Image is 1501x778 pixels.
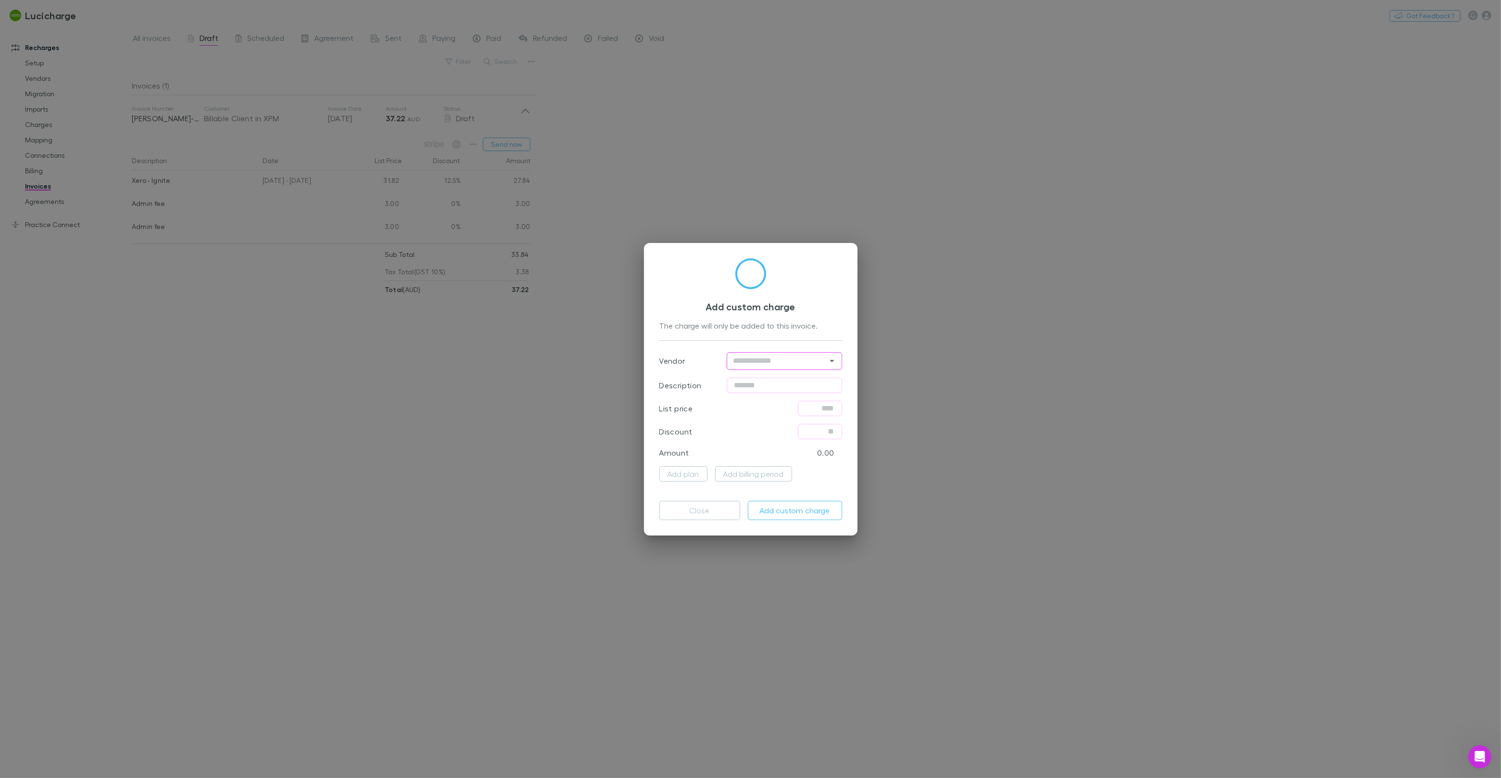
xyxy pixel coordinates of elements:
[659,403,693,414] p: List price
[659,380,702,391] p: Description
[6,4,25,22] button: go back
[16,687,24,696] span: smiley reaction
[659,301,842,312] h3: Add custom charge
[748,501,842,520] button: Add custom charge
[659,320,842,332] div: The charge will only be added to this invoice.
[715,466,792,482] button: Add billing period
[817,447,834,459] p: 0.00
[307,4,325,21] div: Close
[8,687,16,696] span: neutral face reaction
[659,501,740,520] button: Close
[1468,745,1491,768] iframe: Intercom live chat
[825,354,839,368] button: Open
[659,355,685,367] p: Vendor
[8,687,16,696] span: 😐
[659,447,689,459] p: Amount
[659,466,707,482] button: Add plan
[16,687,24,696] span: 😃
[659,426,693,437] p: Discount
[289,4,307,22] button: Collapse window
